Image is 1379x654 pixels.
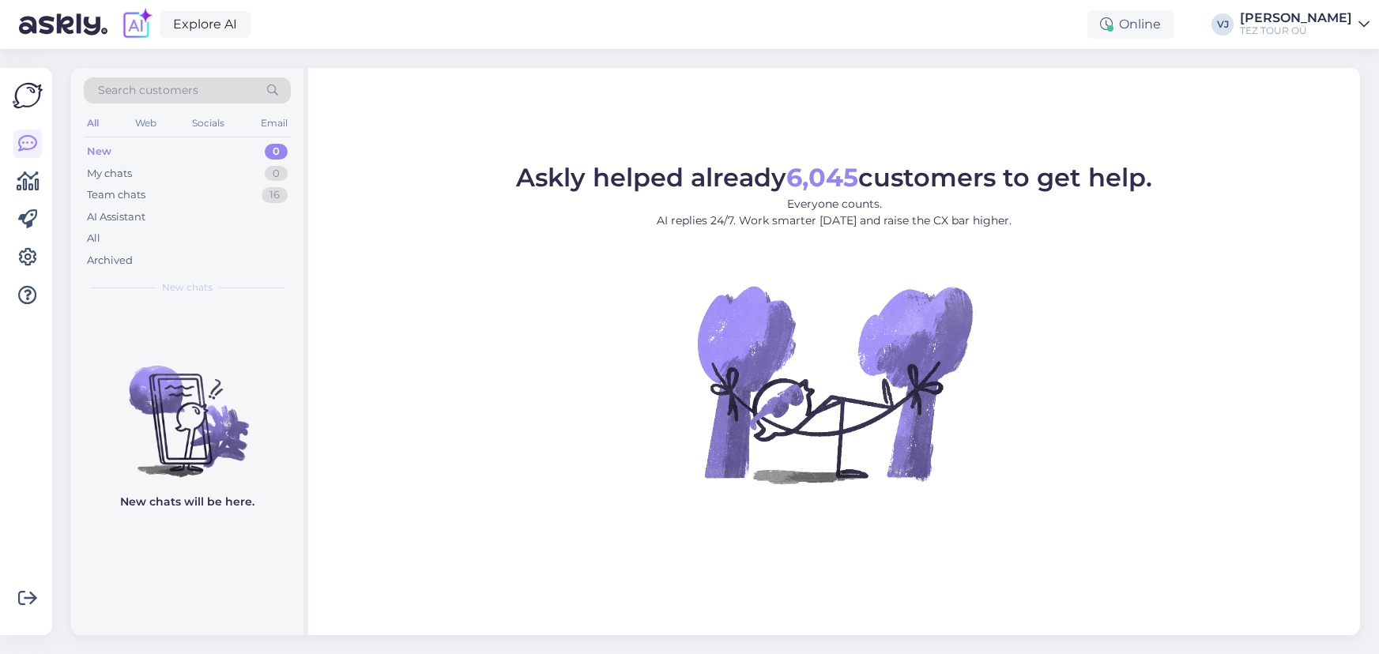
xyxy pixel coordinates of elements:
img: No Chat active [692,242,977,526]
div: [PERSON_NAME] [1240,12,1352,24]
div: 0 [265,144,288,160]
p: New chats will be here. [120,494,254,510]
div: 16 [262,187,288,203]
div: Email [258,113,291,133]
span: Askly helped already customers to get help. [516,162,1152,193]
div: Team chats [87,187,145,203]
div: Socials [189,113,228,133]
a: [PERSON_NAME]TEZ TOUR OÜ [1240,12,1370,37]
span: Search customers [98,82,198,99]
img: Askly Logo [13,81,43,111]
div: Archived [87,253,133,269]
div: New [87,144,111,160]
div: All [87,231,100,246]
div: 0 [265,166,288,182]
div: AI Assistant [87,209,145,225]
span: New chats [162,280,213,295]
a: Explore AI [160,11,251,38]
img: explore-ai [120,8,153,41]
b: 6,045 [786,162,858,193]
p: Everyone counts. AI replies 24/7. Work smarter [DATE] and raise the CX bar higher. [516,196,1152,229]
div: Web [132,113,160,133]
div: VJ [1211,13,1234,36]
div: Online [1087,10,1174,39]
img: No chats [71,337,303,479]
div: TEZ TOUR OÜ [1240,24,1352,37]
div: My chats [87,166,132,182]
div: All [84,113,102,133]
